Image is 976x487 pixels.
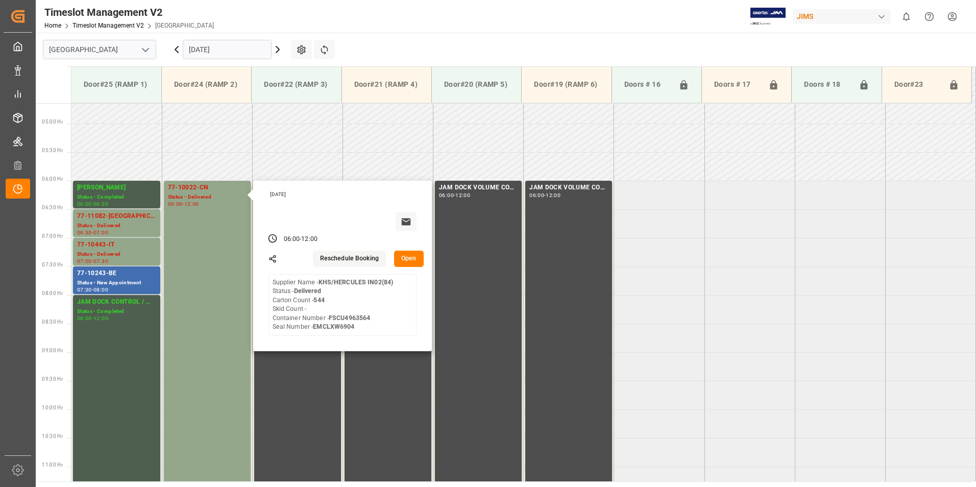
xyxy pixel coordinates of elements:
[454,193,455,198] div: -
[77,202,92,206] div: 06:00
[350,75,423,94] div: Door#21 (RAMP 4)
[77,211,156,222] div: 77-11082-[GEOGRAPHIC_DATA]
[93,316,108,321] div: 12:00
[42,376,63,382] span: 09:30 Hr
[455,193,470,198] div: 12:00
[92,230,93,235] div: -
[273,278,394,332] div: Supplier Name - Status - Carton Count - Skid Count - Container Number - Seal Number -
[710,75,764,94] div: Doors # 17
[439,193,454,198] div: 06:00
[93,202,108,206] div: 06:30
[77,222,156,230] div: Status - Delivered
[44,5,214,20] div: Timeslot Management V2
[77,269,156,279] div: 77-10243-BE
[890,75,944,94] div: Door#23
[294,287,321,295] b: Delivered
[184,202,199,206] div: 12:00
[42,176,63,182] span: 06:00 Hr
[266,191,421,198] div: [DATE]
[77,230,92,235] div: 06:30
[394,251,424,267] button: Open
[42,348,63,353] span: 09:00 Hr
[284,235,300,244] div: 06:00
[42,205,63,210] span: 06:30 Hr
[42,233,63,239] span: 07:00 Hr
[313,323,354,330] b: EMCLXW6904
[93,230,108,235] div: 07:00
[546,193,560,198] div: 12:00
[77,307,156,316] div: Status - Completed
[92,202,93,206] div: -
[137,42,153,58] button: open menu
[440,75,513,94] div: Door#20 (RAMP 5)
[92,259,93,263] div: -
[42,290,63,296] span: 08:00 Hr
[895,5,918,28] button: show 0 new notifications
[42,405,63,410] span: 10:00 Hr
[793,7,895,26] button: JIMS
[313,297,324,304] b: 544
[750,8,786,26] img: Exertis%20JAM%20-%20Email%20Logo.jpg_1722504956.jpg
[319,279,394,286] b: KHS/HERCULES IN02(84)
[182,202,184,206] div: -
[77,287,92,292] div: 07:30
[544,193,546,198] div: -
[329,314,370,322] b: FSCU4963564
[168,183,247,193] div: 77-10022-CN
[77,316,92,321] div: 08:00
[42,119,63,125] span: 05:00 Hr
[529,183,608,193] div: JAM DOCK VOLUME CONTROL
[44,22,61,29] a: Home
[42,433,63,439] span: 10:30 Hr
[77,183,156,193] div: [PERSON_NAME]
[260,75,333,94] div: Door#22 (RAMP 3)
[93,259,108,263] div: 07:30
[43,40,156,59] input: Type to search/select
[77,259,92,263] div: 07:00
[793,9,891,24] div: JIMS
[42,262,63,267] span: 07:30 Hr
[77,193,156,202] div: Status - Completed
[93,287,108,292] div: 08:00
[301,235,318,244] div: 12:00
[300,235,301,244] div: -
[168,202,183,206] div: 06:00
[170,75,243,94] div: Door#24 (RAMP 2)
[439,183,518,193] div: JAM DOCK VOLUME CONTROL
[42,319,63,325] span: 08:30 Hr
[80,75,153,94] div: Door#25 (RAMP 1)
[529,193,544,198] div: 06:00
[77,250,156,259] div: Status - Delivered
[183,40,272,59] input: DD.MM.YYYY
[530,75,603,94] div: Door#19 (RAMP 6)
[92,316,93,321] div: -
[620,75,674,94] div: Doors # 16
[168,193,247,202] div: Status - Delivered
[77,279,156,287] div: Status - New Appointment
[92,287,93,292] div: -
[42,148,63,153] span: 05:30 Hr
[72,22,144,29] a: Timeslot Management V2
[313,251,386,267] button: Reschedule Booking
[918,5,941,28] button: Help Center
[42,462,63,468] span: 11:00 Hr
[77,297,156,307] div: JAM DOCK CONTROL / MONTH END
[800,75,854,94] div: Doors # 18
[77,240,156,250] div: 77-10443-IT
